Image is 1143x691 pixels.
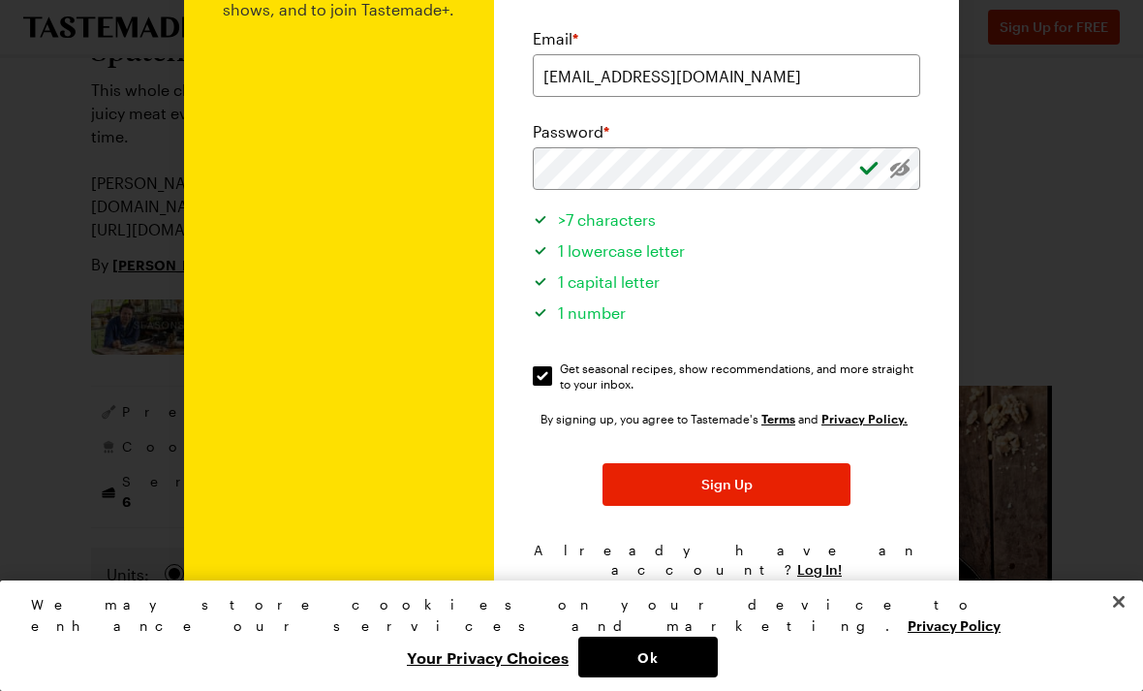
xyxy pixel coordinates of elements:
[31,594,1096,637] div: We may store cookies on your device to enhance our services and marketing.
[761,410,795,426] a: Tastemade Terms of Service
[701,475,753,494] span: Sign Up
[541,409,912,428] div: By signing up, you agree to Tastemade's and
[397,637,578,677] button: Your Privacy Choices
[533,120,609,143] label: Password
[533,366,552,386] input: Get seasonal recipes, show recommendations, and more straight to your inbox.
[560,361,922,392] span: Get seasonal recipes, show recommendations, and more straight to your inbox.
[558,303,626,322] span: 1 number
[31,594,1096,677] div: Privacy
[534,542,920,578] span: Already have an account?
[602,463,850,506] button: Sign Up
[1097,581,1140,623] button: Close
[797,560,842,580] button: Log In!
[558,272,660,291] span: 1 capital letter
[558,241,685,260] span: 1 lowercase letter
[533,27,578,50] label: Email
[821,410,908,426] a: Tastemade Privacy Policy
[578,637,718,677] button: Ok
[558,210,656,229] span: >7 characters
[908,615,1001,634] a: More information about your privacy, opens in a new tab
